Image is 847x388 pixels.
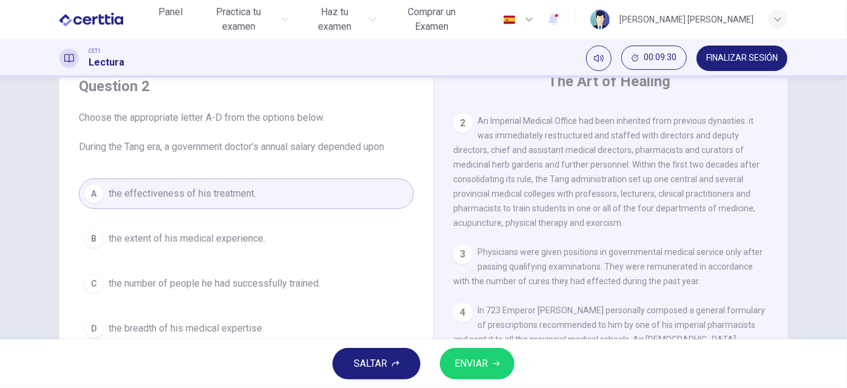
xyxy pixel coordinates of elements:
[697,46,788,71] button: FINALIZAR SESIÓN
[386,1,477,38] button: Comprar un Examen
[502,15,517,24] img: es
[158,5,183,19] span: Panel
[621,46,687,70] button: 00:09:30
[195,1,294,38] button: Practica tu examen
[440,348,515,379] button: ENVIAR
[79,77,414,96] h4: Question 2
[89,47,101,55] span: CET1
[586,46,612,71] div: Silenciar
[303,5,365,34] span: Haz tu examen
[79,268,414,299] button: Cthe number of people he had successfully trained.
[59,7,151,32] a: CERTTIA logo
[151,1,190,23] button: Panel
[151,1,190,38] a: Panel
[79,313,414,344] button: Dthe breadth of his medical expertise.
[299,1,380,38] button: Haz tu examen
[453,247,763,286] span: Physicians were given positions in governmental medical service only after passing qualifying exa...
[109,321,264,336] span: the breadth of his medical expertise.
[79,179,414,209] button: Athe effectiveness of his treatment.
[200,5,278,34] span: Practica tu examen
[84,184,104,203] div: A
[644,53,677,63] span: 00:09:30
[453,245,473,264] div: 3
[453,116,760,228] span: An Imperial Medical Office had been inherited from previous dynasties: it was immediately restruc...
[453,303,473,322] div: 4
[706,53,778,63] span: FINALIZAR SESIÓN
[84,274,104,293] div: C
[79,223,414,254] button: Bthe extent of his medical experience.
[84,229,104,248] div: B
[332,348,420,379] button: SALTAR
[590,10,610,29] img: Profile picture
[109,231,265,246] span: the extent of his medical experience.
[89,55,124,70] h1: Lectura
[621,46,687,71] div: Ocultar
[79,111,414,154] span: Choose the appropriate letter A-D from the options below. During the Tang era, a government docto...
[453,114,473,133] div: 2
[454,355,488,372] span: ENVIAR
[59,7,123,32] img: CERTTIA logo
[548,72,670,91] h4: The Art of Healing
[84,319,104,338] div: D
[391,5,473,34] span: Comprar un Examen
[354,355,387,372] span: SALTAR
[619,12,754,27] div: [PERSON_NAME] [PERSON_NAME]
[453,305,765,388] span: In 723 Emperor [PERSON_NAME] personally composed a general formulary of prescriptions recommended...
[109,276,320,291] span: the number of people he had successfully trained.
[109,186,256,201] span: the effectiveness of his treatment.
